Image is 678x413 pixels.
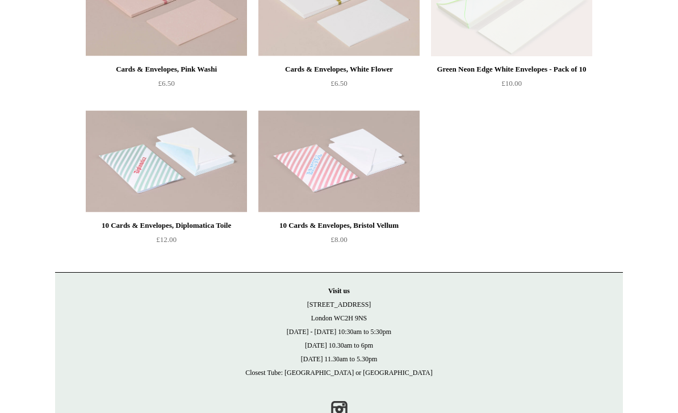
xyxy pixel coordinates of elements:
[328,287,350,295] strong: Visit us
[158,79,174,87] span: £6.50
[501,79,522,87] span: £10.00
[330,235,347,244] span: £8.00
[86,219,247,265] a: 10 Cards & Envelopes, Diplomatica Toile £12.00
[86,62,247,109] a: Cards & Envelopes, Pink Washi £6.50
[434,62,589,76] div: Green Neon Edge White Envelopes - Pack of 10
[261,219,417,232] div: 10 Cards & Envelopes, Bristol Vellum
[86,110,247,212] img: 10 Cards & Envelopes, Diplomatica Toile
[89,219,244,232] div: 10 Cards & Envelopes, Diplomatica Toile
[431,62,592,109] a: Green Neon Edge White Envelopes - Pack of 10 £10.00
[258,62,420,109] a: Cards & Envelopes, White Flower £6.50
[66,284,612,379] p: [STREET_ADDRESS] London WC2H 9NS [DATE] - [DATE] 10:30am to 5:30pm [DATE] 10.30am to 6pm [DATE] 1...
[330,79,347,87] span: £6.50
[86,110,247,212] a: 10 Cards & Envelopes, Diplomatica Toile 10 Cards & Envelopes, Diplomatica Toile
[258,110,420,212] img: 10 Cards & Envelopes, Bristol Vellum
[261,62,417,76] div: Cards & Envelopes, White Flower
[258,110,420,212] a: 10 Cards & Envelopes, Bristol Vellum 10 Cards & Envelopes, Bristol Vellum
[156,235,177,244] span: £12.00
[89,62,244,76] div: Cards & Envelopes, Pink Washi
[258,219,420,265] a: 10 Cards & Envelopes, Bristol Vellum £8.00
